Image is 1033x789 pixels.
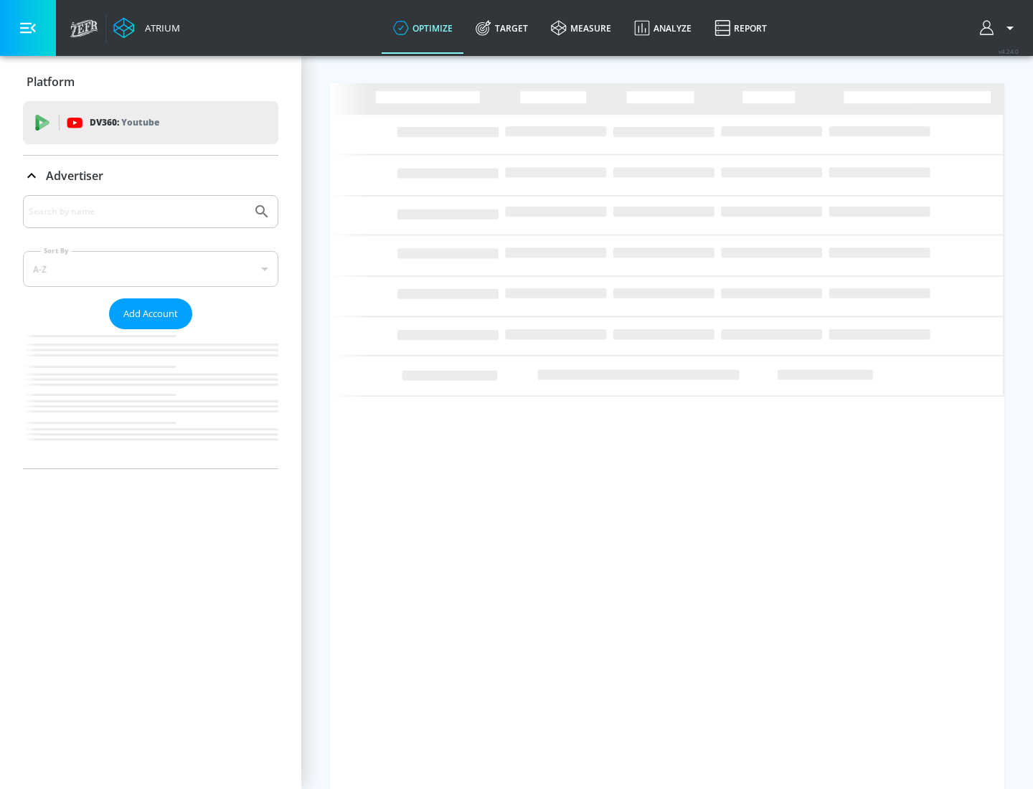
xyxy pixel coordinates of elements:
div: DV360: Youtube [23,101,278,144]
div: Platform [23,62,278,102]
p: DV360: [90,115,159,131]
div: Advertiser [23,195,278,468]
a: Analyze [623,2,703,54]
a: Atrium [113,17,180,39]
p: Youtube [121,115,159,130]
div: Advertiser [23,156,278,196]
div: A-Z [23,251,278,287]
input: Search by name [29,202,246,221]
button: Add Account [109,298,192,329]
p: Platform [27,74,75,90]
span: Add Account [123,306,178,322]
a: optimize [382,2,464,54]
label: Sort By [41,246,72,255]
a: Report [703,2,778,54]
div: Atrium [139,22,180,34]
p: Advertiser [46,168,103,184]
a: measure [539,2,623,54]
span: v 4.24.0 [999,47,1019,55]
nav: list of Advertiser [23,329,278,468]
a: Target [464,2,539,54]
